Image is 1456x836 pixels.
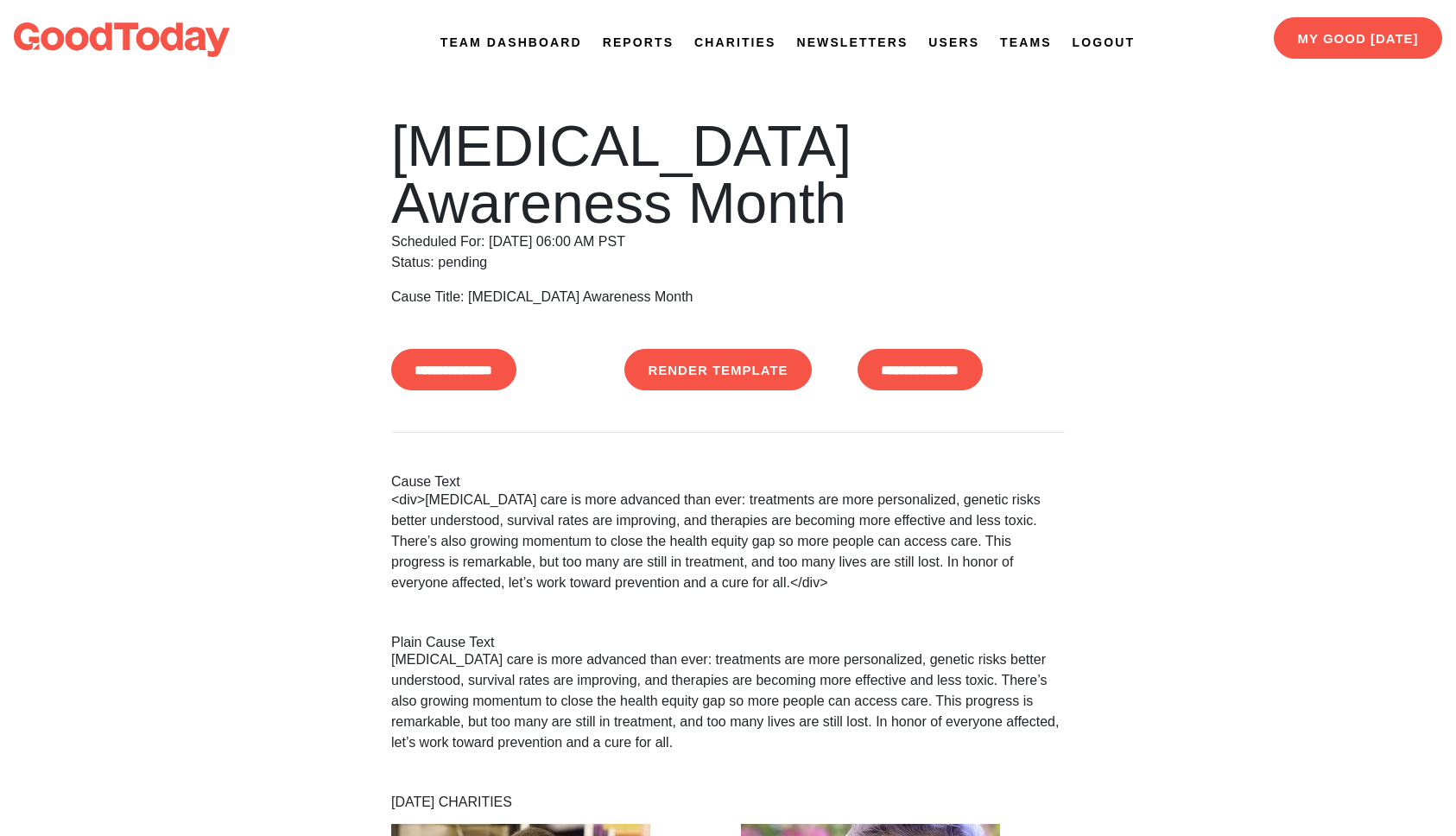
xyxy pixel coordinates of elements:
[391,795,1065,810] h2: [DATE] CHARITIES
[796,34,908,52] a: Newsletters
[624,349,812,390] a: Render Template
[440,34,582,52] a: Team Dashboard
[1073,34,1135,52] a: Logout
[391,474,1065,490] h2: Cause Text
[694,34,775,52] a: Charities
[1000,34,1052,52] a: Teams
[14,22,230,57] img: logo-dark-da6b47b19159aada33782b937e4e11ca563a98e0ec6b0b8896e274de7198bfd4.svg
[1274,17,1442,59] a: My Good [DATE]
[391,117,1065,273] div: Scheduled For: [DATE] 06:00 AM PST Status: pending
[391,287,1065,307] div: Cause Title: [MEDICAL_DATA] Awareness Month
[603,34,674,52] a: Reports
[928,34,979,52] a: Users
[391,635,1065,650] h2: Plain Cause Text
[391,117,1065,231] h1: [MEDICAL_DATA] Awareness Month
